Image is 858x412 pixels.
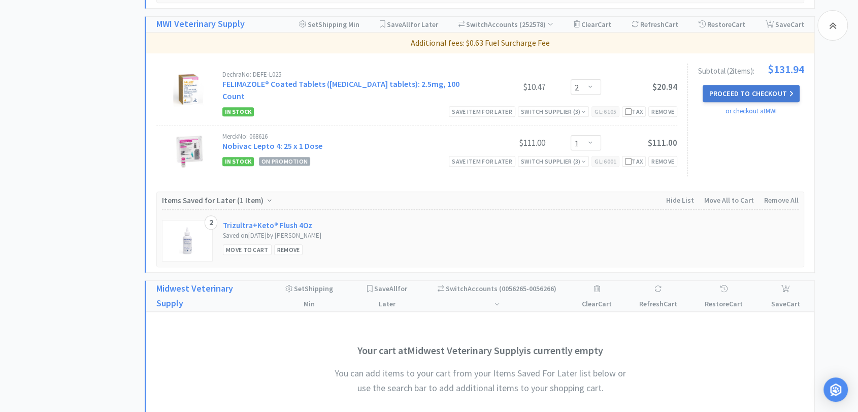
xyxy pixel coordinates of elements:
span: Save for Later [387,20,438,29]
span: $131.94 [768,64,804,75]
a: FELIMAZOLE® Coated Tablets ([MEDICAL_DATA] tablets): 2.5mg, 100 Count [222,79,459,101]
h4: You can add items to your cart from your Items Saved For Later list below or use the search bar t... [328,366,633,396]
div: Tax [625,156,643,166]
div: GL: 6105 [591,106,619,117]
span: ( 252578 ) [518,20,553,29]
span: Cart [790,20,804,29]
span: All [389,284,398,293]
div: Save item for later [449,106,515,117]
div: Restore [699,17,745,32]
a: Trizultra+Keto® Flush 4Oz [223,220,312,231]
span: Cart [598,299,612,308]
div: Saved on [DATE] by [PERSON_NAME] [223,231,368,241]
div: Accounts [458,17,554,32]
div: Remove [648,156,677,167]
div: Save [766,17,804,32]
div: Accounts [436,281,558,311]
span: In Stock [222,157,254,166]
span: Cart [664,299,677,308]
div: Dechra No: DEFE-L025 [222,71,469,78]
div: Remove [274,244,303,255]
div: Restore [701,281,746,311]
div: Subtotal ( 2 item s ): [698,64,804,75]
span: Switch [446,284,468,293]
img: 3697147cad2246baae91e54f874fe4e9_17992.png [173,71,203,107]
span: Cart [665,20,678,29]
span: $111.00 [648,137,677,148]
div: Switch Supplier ( 3 ) [521,156,586,166]
span: All [402,20,410,29]
a: Midwest Veterinary Supply [156,281,260,311]
span: $20.94 [652,81,677,92]
h3: Your cart at Midwest Veterinary Supply is currently empty [328,342,633,359]
div: Remove [648,106,677,117]
div: Move to Cart [223,244,272,255]
span: Set [294,284,305,293]
div: Shipping Min [299,17,359,32]
a: Nobivac Lepto 4: 25 x 1 Dose [222,141,322,151]
p: Additional fees: $0.63 Fuel Surcharge Fee [150,37,810,50]
span: Cart [732,20,745,29]
div: Refresh [632,17,678,32]
div: Save [767,281,804,311]
div: Clear [579,281,615,311]
span: Move All to Cart [704,196,754,205]
div: Clear [574,17,611,32]
span: Hide List [666,196,694,205]
div: Open Intercom Messenger [823,377,848,402]
div: Tax [625,107,643,116]
span: In Stock [222,107,254,116]
span: Remove All [764,196,799,205]
span: Cart [598,20,611,29]
button: Proceed to Checkout [703,85,799,102]
span: Switch [466,20,488,29]
span: Set [308,20,318,29]
span: Items Saved for Later ( ) [162,196,266,205]
a: or checkout at MWI [725,107,777,115]
div: GL: 6001 [591,156,619,167]
div: Switch Supplier ( 3 ) [521,107,586,116]
span: Cart [786,299,800,308]
div: Shipping Min [280,281,339,311]
div: Merck No: 068616 [222,133,469,140]
a: MWI Veterinary Supply [156,17,245,31]
div: $111.00 [469,137,545,149]
span: 1 Item [240,196,261,205]
span: Cart [729,299,743,308]
span: ( 0056265-0056266 ) [494,284,556,308]
span: On Promotion [259,157,310,166]
img: 72d661e4f03542e5b09b342609dd8517_18065.png [179,226,196,256]
span: Save for Later [374,284,407,308]
div: Refresh [636,281,681,311]
div: Save item for later [449,156,515,167]
div: 2 [205,215,217,230]
img: e386f6a634d1490ca24594746d4a7edf_16206.png [172,133,204,169]
div: $10.47 [469,81,545,93]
